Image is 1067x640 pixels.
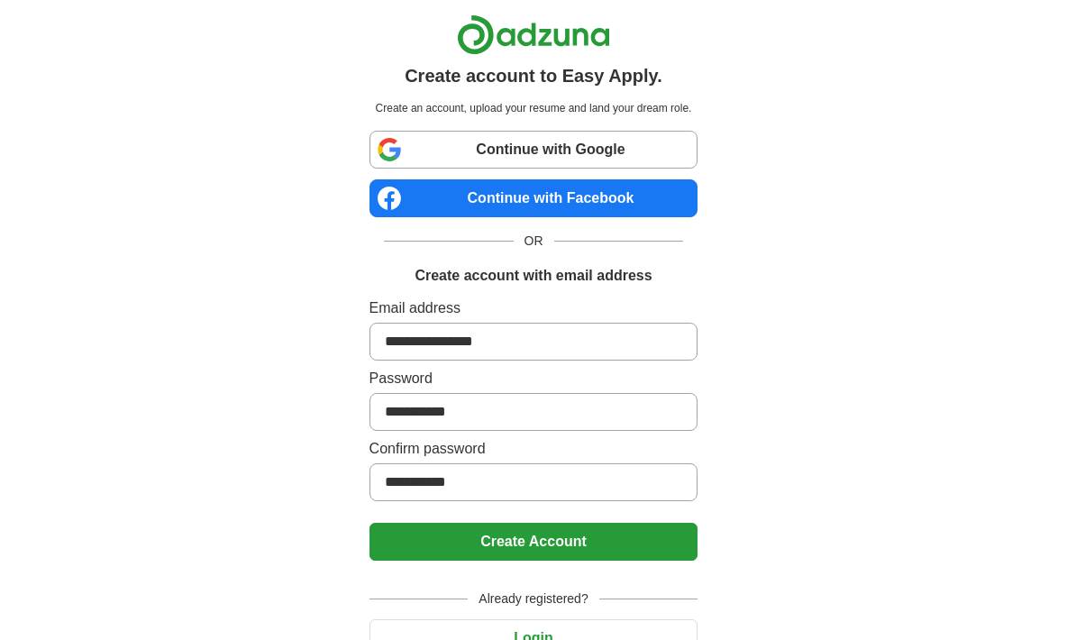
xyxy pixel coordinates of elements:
[373,100,695,116] p: Create an account, upload your resume and land your dream role.
[369,131,698,169] a: Continue with Google
[369,523,698,561] button: Create Account
[457,14,610,55] img: Adzuna logo
[514,232,554,251] span: OR
[415,265,652,287] h1: Create account with email address
[369,297,698,319] label: Email address
[369,368,698,389] label: Password
[369,179,698,217] a: Continue with Facebook
[405,62,662,89] h1: Create account to Easy Apply.
[468,590,598,608] span: Already registered?
[369,438,698,460] label: Confirm password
